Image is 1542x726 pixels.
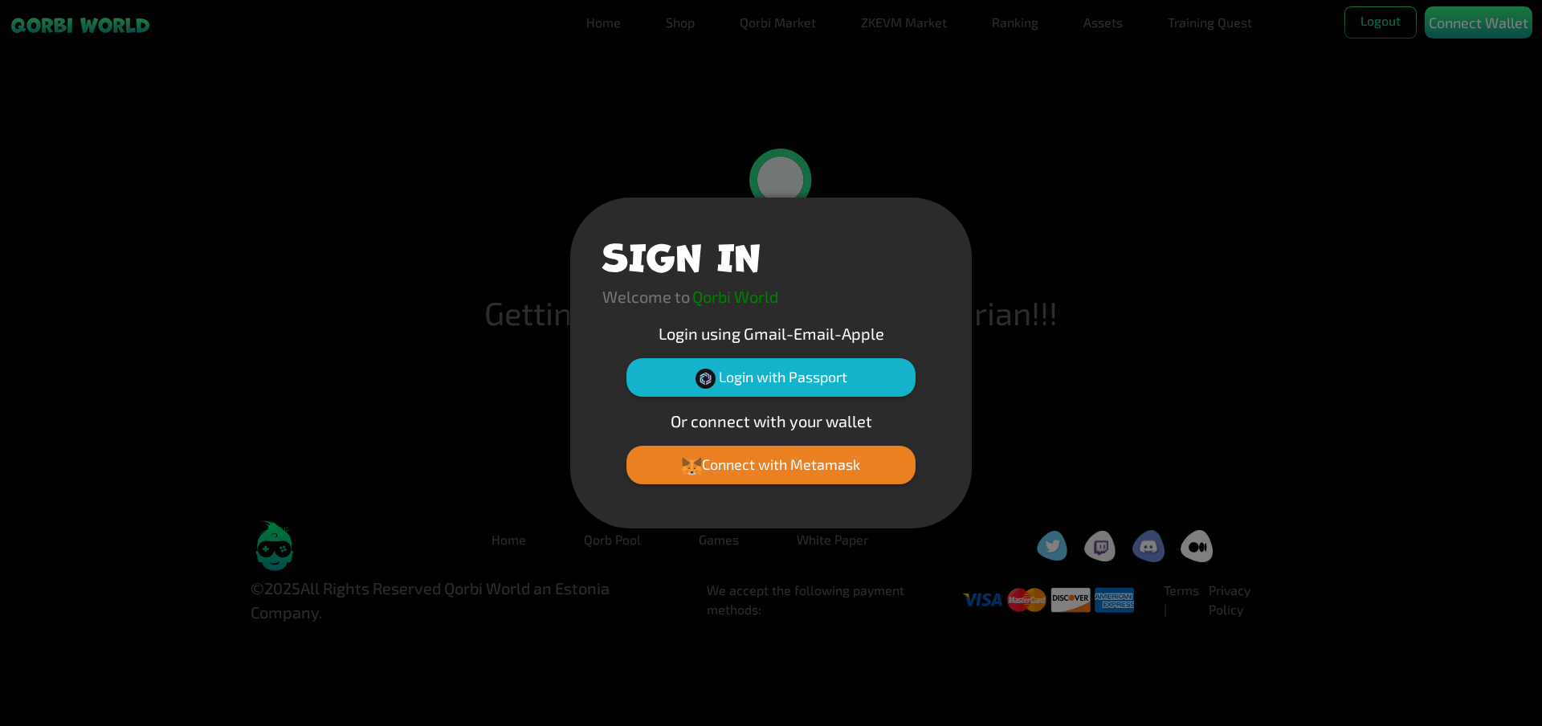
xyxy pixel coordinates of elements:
h1: SIGN IN [602,230,761,278]
img: Passport Logo [696,369,716,389]
button: Connect with Metamask [626,446,916,484]
button: Login with Passport [626,358,916,397]
p: Welcome to [602,284,690,308]
p: Qorbi World [692,284,778,308]
p: Or connect with your wallet [602,409,940,433]
p: Login using Gmail-Email-Apple [602,321,940,345]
